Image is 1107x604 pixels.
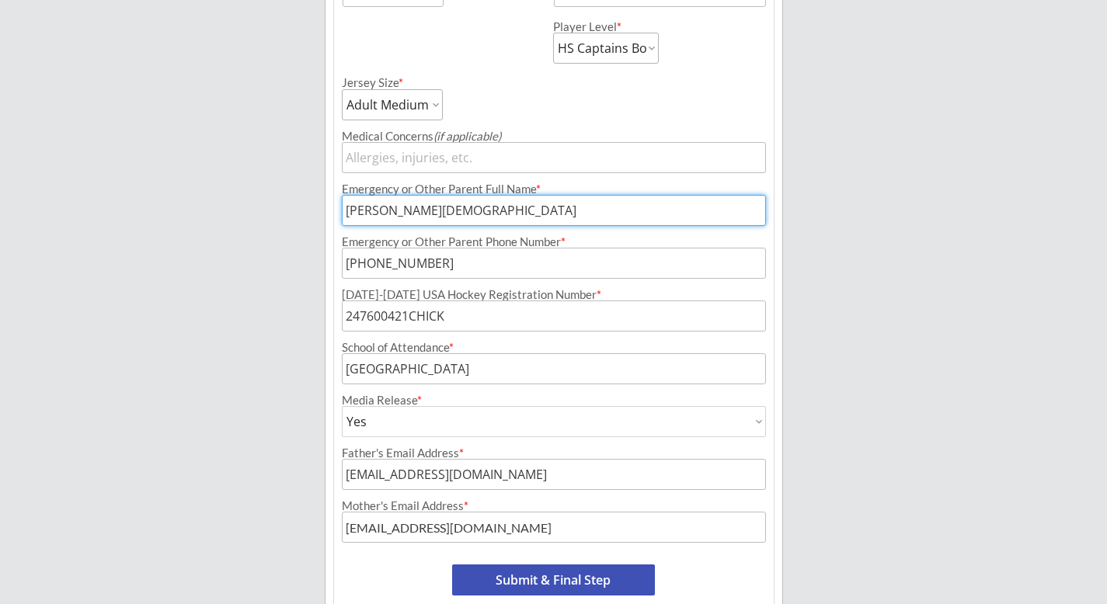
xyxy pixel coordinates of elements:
[433,129,501,143] em: (if applicable)
[342,130,766,142] div: Medical Concerns
[452,564,655,595] button: Submit & Final Step
[342,289,766,300] div: [DATE]-[DATE] USA Hockey Registration Number
[342,183,766,195] div: Emergency or Other Parent Full Name
[342,236,766,248] div: Emergency or Other Parent Phone Number
[342,500,766,512] div: Mother's Email Address
[342,77,422,89] div: Jersey Size
[342,394,766,406] div: Media Release
[342,342,766,353] div: School of Attendance
[342,447,766,459] div: Father's Email Address
[342,142,766,173] input: Allergies, injuries, etc.
[553,21,659,33] div: Player Level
